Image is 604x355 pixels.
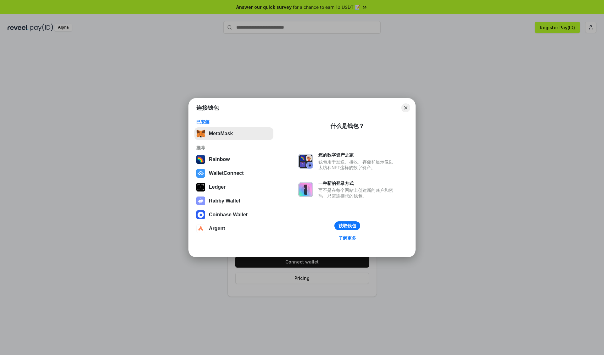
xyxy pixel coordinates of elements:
[209,131,233,136] div: MetaMask
[194,153,273,166] button: Rainbow
[338,223,356,229] div: 获取钱包
[196,104,219,112] h1: 连接钱包
[334,221,360,230] button: 获取钱包
[338,235,356,241] div: 了解更多
[209,212,248,218] div: Coinbase Wallet
[196,145,271,151] div: 推荐
[318,152,396,158] div: 您的数字资产之家
[196,169,205,178] img: svg+xml,%3Csvg%20width%3D%2228%22%20height%3D%2228%22%20viewBox%3D%220%200%2028%2028%22%20fill%3D...
[209,198,240,204] div: Rabby Wallet
[209,184,226,190] div: Ledger
[196,197,205,205] img: svg+xml,%3Csvg%20xmlns%3D%22http%3A%2F%2Fwww.w3.org%2F2000%2Fsvg%22%20fill%3D%22none%22%20viewBox...
[209,226,225,231] div: Argent
[194,195,273,207] button: Rabby Wallet
[196,210,205,219] img: svg+xml,%3Csvg%20width%3D%2228%22%20height%3D%2228%22%20viewBox%3D%220%200%2028%2028%22%20fill%3D...
[318,159,396,170] div: 钱包用于发送、接收、存储和显示像以太坊和NFT这样的数字资产。
[194,208,273,221] button: Coinbase Wallet
[196,155,205,164] img: svg+xml,%3Csvg%20width%3D%22120%22%20height%3D%22120%22%20viewBox%3D%220%200%20120%20120%22%20fil...
[196,119,271,125] div: 已安装
[318,187,396,199] div: 而不是在每个网站上创建新的账户和密码，只需连接您的钱包。
[194,167,273,180] button: WalletConnect
[298,154,313,169] img: svg+xml,%3Csvg%20xmlns%3D%22http%3A%2F%2Fwww.w3.org%2F2000%2Fsvg%22%20fill%3D%22none%22%20viewBox...
[209,157,230,162] div: Rainbow
[196,183,205,191] img: svg+xml,%3Csvg%20xmlns%3D%22http%3A%2F%2Fwww.w3.org%2F2000%2Fsvg%22%20width%3D%2228%22%20height%3...
[401,103,410,112] button: Close
[194,127,273,140] button: MetaMask
[298,182,313,197] img: svg+xml,%3Csvg%20xmlns%3D%22http%3A%2F%2Fwww.w3.org%2F2000%2Fsvg%22%20fill%3D%22none%22%20viewBox...
[209,170,244,176] div: WalletConnect
[196,129,205,138] img: svg+xml,%3Csvg%20fill%3D%22none%22%20height%3D%2233%22%20viewBox%3D%220%200%2035%2033%22%20width%...
[330,122,364,130] div: 什么是钱包？
[196,224,205,233] img: svg+xml,%3Csvg%20width%3D%2228%22%20height%3D%2228%22%20viewBox%3D%220%200%2028%2028%22%20fill%3D...
[318,180,396,186] div: 一种新的登录方式
[194,181,273,193] button: Ledger
[335,234,360,242] a: 了解更多
[194,222,273,235] button: Argent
